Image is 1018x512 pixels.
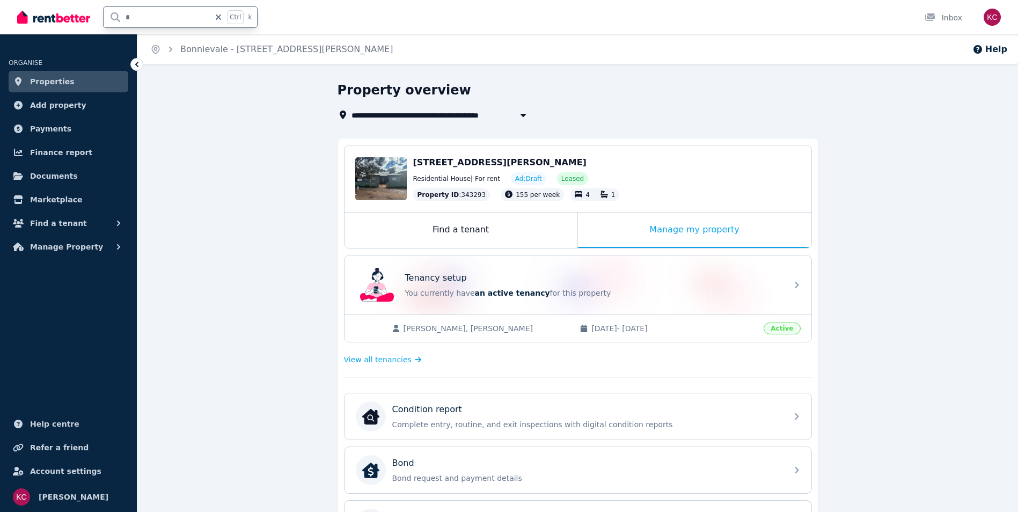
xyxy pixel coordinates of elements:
[30,170,78,182] span: Documents
[345,447,811,493] a: BondBondBond request and payment details
[515,174,542,183] span: Ad: Draft
[30,75,75,88] span: Properties
[9,71,128,92] a: Properties
[39,491,108,503] span: [PERSON_NAME]
[9,142,128,163] a: Finance report
[475,289,550,297] span: an active tenancy
[360,268,394,302] img: Tenancy setup
[9,59,42,67] span: ORGANISE
[227,10,244,24] span: Ctrl
[984,9,1001,26] img: Krystal Carew
[362,408,379,425] img: Condition report
[9,460,128,482] a: Account settings
[9,236,128,258] button: Manage Property
[344,354,422,365] a: View all tenancies
[344,354,412,365] span: View all tenancies
[9,94,128,116] a: Add property
[345,393,811,440] a: Condition reportCondition reportComplete entry, routine, and exit inspections with digital condit...
[392,419,781,430] p: Complete entry, routine, and exit inspections with digital condition reports
[30,193,82,206] span: Marketplace
[9,189,128,210] a: Marketplace
[516,191,560,199] span: 155 per week
[9,118,128,140] a: Payments
[9,165,128,187] a: Documents
[578,213,811,248] div: Manage my property
[405,272,467,284] p: Tenancy setup
[137,34,406,64] nav: Breadcrumb
[404,323,569,334] span: [PERSON_NAME], [PERSON_NAME]
[392,457,414,470] p: Bond
[764,323,800,334] span: Active
[413,188,490,201] div: : 343293
[30,465,101,478] span: Account settings
[30,99,86,112] span: Add property
[30,122,71,135] span: Payments
[418,191,459,199] span: Property ID
[9,413,128,435] a: Help centre
[30,217,87,230] span: Find a tenant
[30,240,103,253] span: Manage Property
[9,213,128,234] button: Find a tenant
[405,288,781,298] p: You currently have for this property
[611,191,616,199] span: 1
[30,441,89,454] span: Refer a friend
[362,462,379,479] img: Bond
[413,157,587,167] span: [STREET_ADDRESS][PERSON_NAME]
[30,146,92,159] span: Finance report
[180,44,393,54] a: Bonnievale - [STREET_ADDRESS][PERSON_NAME]
[591,323,757,334] span: [DATE] - [DATE]
[392,403,462,416] p: Condition report
[561,174,584,183] span: Leased
[345,213,577,248] div: Find a tenant
[9,437,128,458] a: Refer a friend
[30,418,79,430] span: Help centre
[13,488,30,506] img: Krystal Carew
[972,43,1007,56] button: Help
[338,82,471,99] h1: Property overview
[392,473,781,484] p: Bond request and payment details
[925,12,962,23] div: Inbox
[413,174,500,183] span: Residential House | For rent
[17,9,90,25] img: RentBetter
[585,191,590,199] span: 4
[248,13,252,21] span: k
[345,255,811,314] a: Tenancy setupTenancy setupYou currently havean active tenancyfor this property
